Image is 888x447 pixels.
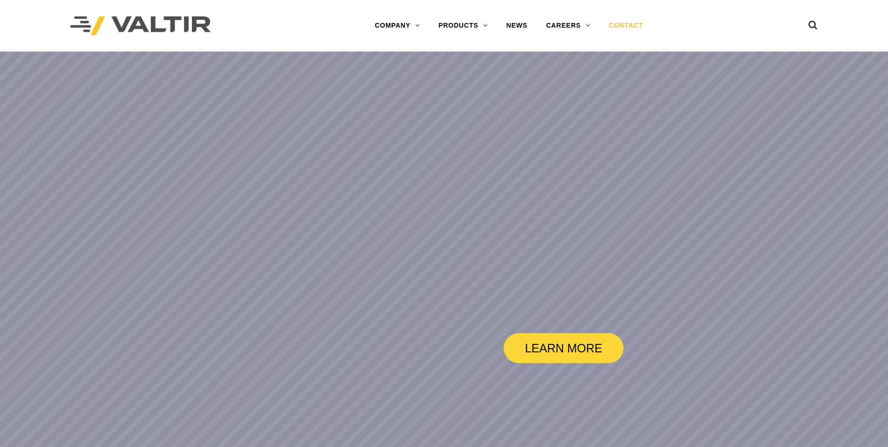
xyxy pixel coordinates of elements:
a: NEWS [497,16,537,35]
img: Valtir [70,16,211,36]
a: CAREERS [537,16,600,35]
a: COMPANY [366,16,429,35]
a: CONTACT [600,16,653,35]
a: LEARN MORE [504,333,624,363]
a: PRODUCTS [429,16,497,35]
